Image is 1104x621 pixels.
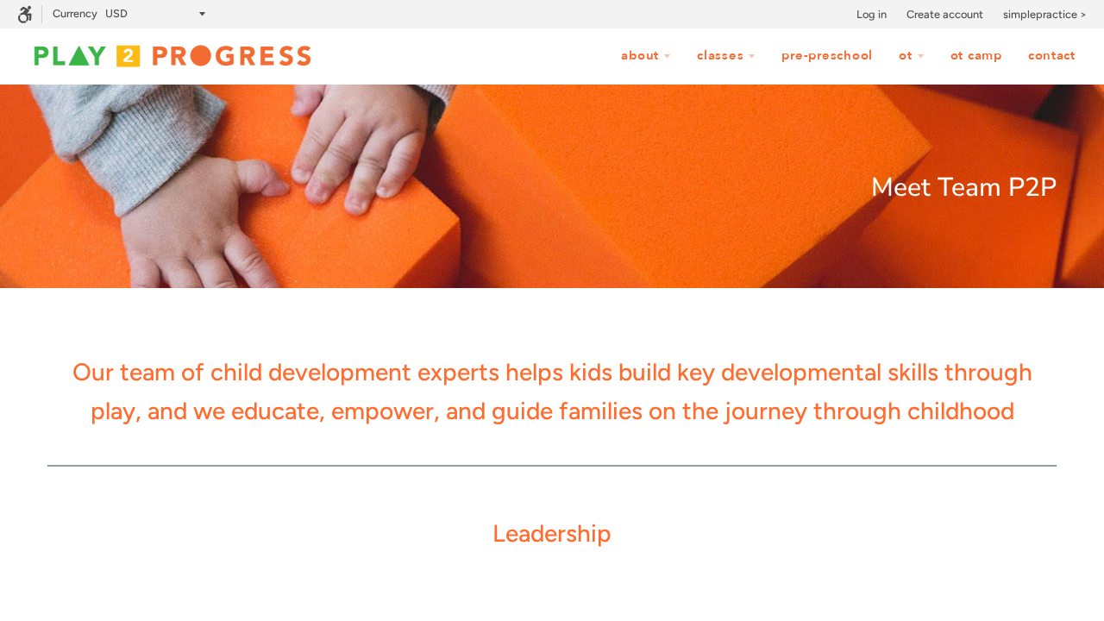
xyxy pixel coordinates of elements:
a: About [610,40,682,72]
label: Currency [53,7,97,20]
a: simplepractice > [1003,6,1087,23]
a: Classes [686,40,767,72]
p: Meet Team P2P [47,167,1057,209]
img: Play2Progress logo [17,39,328,73]
p: Leadership [47,514,1057,553]
a: Log in [856,6,887,23]
a: Pre-Preschool [770,40,884,72]
a: Create account [906,6,983,23]
a: OT [888,40,936,72]
a: OT Camp [939,40,1013,72]
a: Contact [1017,40,1087,72]
p: Our team of child development experts helps kids build key developmental skills through play, and... [47,353,1057,430]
